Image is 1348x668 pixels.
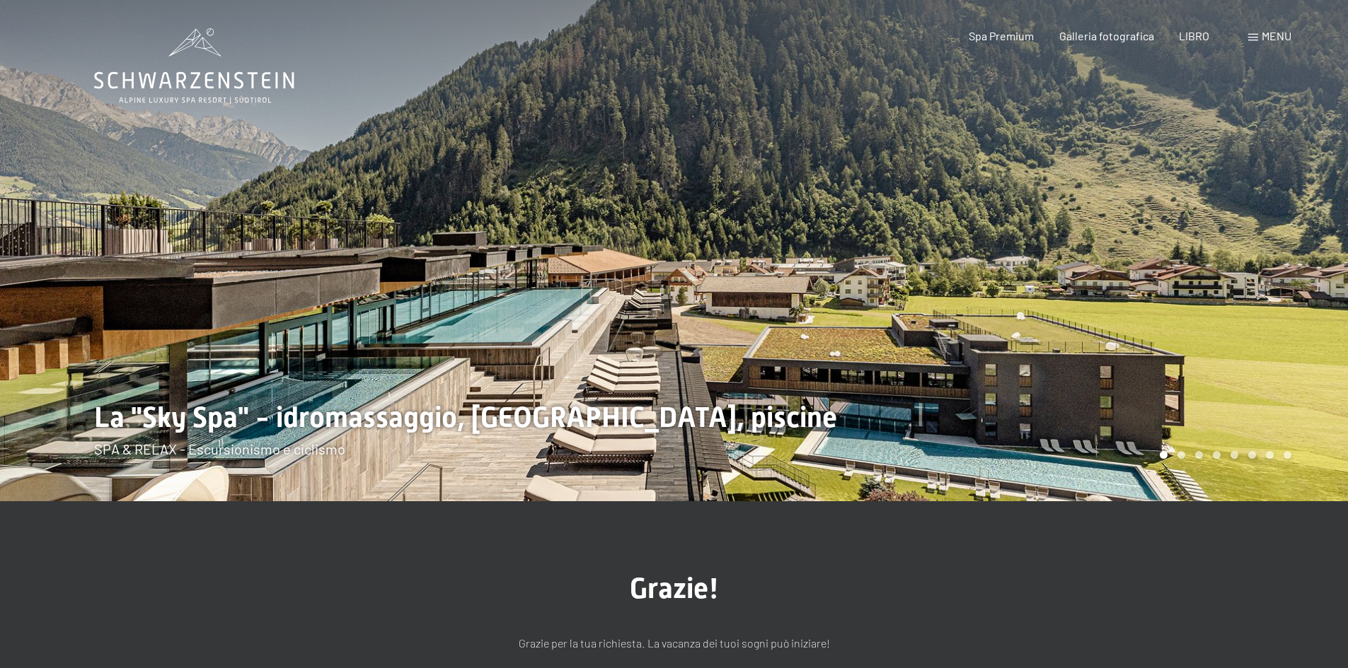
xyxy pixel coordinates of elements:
[1213,451,1221,459] div: Pagina 4 del carosello
[1155,451,1291,459] div: Paginazione carosello
[1059,29,1154,42] a: Galleria fotografica
[1160,451,1168,459] div: Pagina Carosello 1 (Diapositiva corrente)
[1266,451,1274,459] div: Carosello Pagina 7
[1262,29,1291,42] font: menu
[1248,451,1256,459] div: Pagina 6 della giostra
[1284,451,1291,459] div: Pagina 8 della giostra
[1231,451,1238,459] div: Pagina 5 della giostra
[1177,451,1185,459] div: Carosello Pagina 2
[519,636,830,650] font: Grazie per la tua richiesta. La vacanza dei tuoi sogni può iniziare!
[1195,451,1203,459] div: Pagina 3 della giostra
[1179,29,1209,42] a: LIBRO
[969,29,1034,42] a: Spa Premium
[630,572,719,605] font: Grazie!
